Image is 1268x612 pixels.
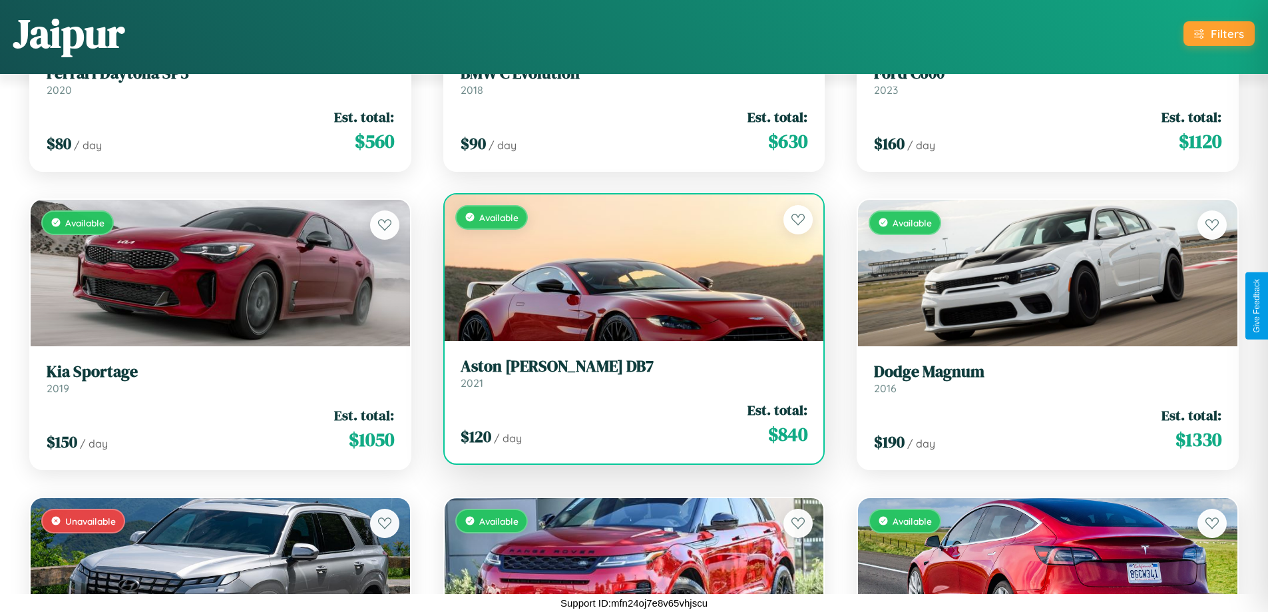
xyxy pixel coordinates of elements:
span: Available [65,217,105,228]
a: BMW C Evolution2018 [461,64,808,97]
div: Filters [1211,27,1244,41]
span: $ 160 [874,133,905,154]
span: 2020 [47,83,72,97]
span: $ 90 [461,133,486,154]
div: Give Feedback [1252,279,1261,333]
span: Est. total: [334,107,394,127]
button: Filters [1183,21,1255,46]
h3: Kia Sportage [47,362,394,382]
h3: BMW C Evolution [461,64,808,83]
span: $ 80 [47,133,71,154]
span: $ 630 [768,128,807,154]
h3: Ford C600 [874,64,1221,83]
span: $ 560 [355,128,394,154]
span: / day [489,139,517,152]
span: 2016 [874,382,897,395]
span: Est. total: [1162,406,1221,425]
h1: Jaipur [13,6,124,61]
span: / day [494,432,522,445]
span: / day [907,139,935,152]
p: Support ID: mfn24oj7e8v65vhjscu [560,594,708,612]
a: Dodge Magnum2016 [874,362,1221,395]
span: Est. total: [747,400,807,420]
span: $ 1330 [1175,426,1221,453]
a: Kia Sportage2019 [47,362,394,395]
span: Est. total: [334,406,394,425]
h3: Aston [PERSON_NAME] DB7 [461,357,808,376]
a: Aston [PERSON_NAME] DB72021 [461,357,808,390]
span: / day [907,437,935,450]
span: 2019 [47,382,69,395]
span: $ 1120 [1179,128,1221,154]
span: $ 120 [461,426,491,448]
span: $ 840 [768,421,807,448]
a: Ford C6002023 [874,64,1221,97]
span: / day [80,437,108,450]
h3: Ferrari Daytona SP3 [47,64,394,83]
span: Est. total: [1162,107,1221,127]
span: 2023 [874,83,898,97]
span: Available [893,217,932,228]
span: 2021 [461,376,483,390]
span: / day [74,139,102,152]
span: Available [893,515,932,527]
h3: Dodge Magnum [874,362,1221,382]
span: 2018 [461,83,483,97]
span: $ 190 [874,431,905,453]
span: Unavailable [65,515,116,527]
span: Available [479,212,519,223]
span: $ 150 [47,431,77,453]
span: $ 1050 [349,426,394,453]
a: Ferrari Daytona SP32020 [47,64,394,97]
span: Est. total: [747,107,807,127]
span: Available [479,515,519,527]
